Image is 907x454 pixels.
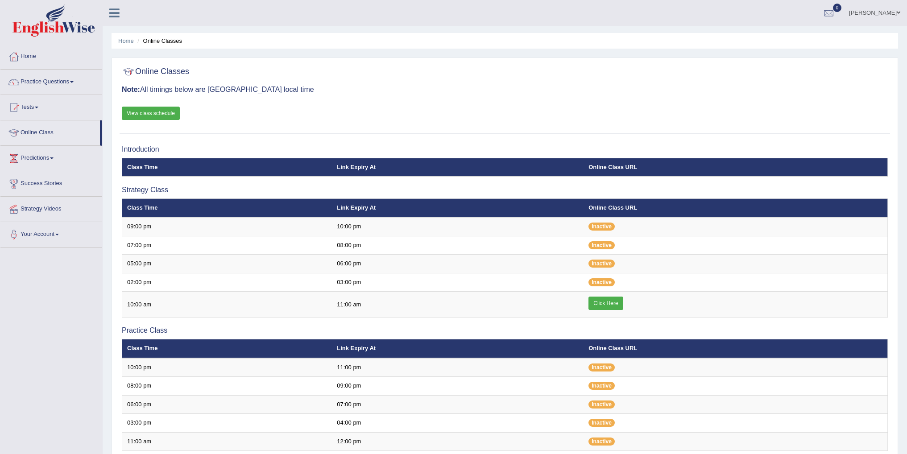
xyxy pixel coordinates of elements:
[588,400,615,409] span: Inactive
[332,198,584,217] th: Link Expiry At
[588,223,615,231] span: Inactive
[332,432,584,451] td: 12:00 pm
[0,70,102,92] a: Practice Questions
[332,339,584,358] th: Link Expiry At
[588,363,615,371] span: Inactive
[122,358,332,377] td: 10:00 pm
[588,382,615,390] span: Inactive
[122,255,332,273] td: 05:00 pm
[332,377,584,396] td: 09:00 pm
[0,95,102,117] a: Tests
[332,292,584,318] td: 11:00 am
[135,37,182,45] li: Online Classes
[332,358,584,377] td: 11:00 pm
[0,197,102,219] a: Strategy Videos
[584,339,887,358] th: Online Class URL
[588,260,615,268] span: Inactive
[118,37,134,44] a: Home
[122,339,332,358] th: Class Time
[122,292,332,318] td: 10:00 am
[332,414,584,433] td: 04:00 pm
[0,146,102,168] a: Predictions
[833,4,842,12] span: 0
[122,86,140,93] b: Note:
[588,419,615,427] span: Inactive
[122,65,189,78] h2: Online Classes
[122,432,332,451] td: 11:00 am
[122,377,332,396] td: 08:00 pm
[122,186,888,194] h3: Strategy Class
[332,217,584,236] td: 10:00 pm
[122,145,888,153] h3: Introduction
[332,158,584,177] th: Link Expiry At
[332,236,584,255] td: 08:00 pm
[122,414,332,433] td: 03:00 pm
[0,171,102,194] a: Success Stories
[584,198,887,217] th: Online Class URL
[332,395,584,414] td: 07:00 pm
[122,395,332,414] td: 06:00 pm
[122,273,332,292] td: 02:00 pm
[332,273,584,292] td: 03:00 pm
[0,120,100,143] a: Online Class
[584,158,887,177] th: Online Class URL
[122,107,180,120] a: View class schedule
[588,278,615,286] span: Inactive
[0,44,102,66] a: Home
[122,326,888,334] h3: Practice Class
[122,236,332,255] td: 07:00 pm
[122,217,332,236] td: 09:00 pm
[588,297,623,310] a: Click Here
[0,222,102,244] a: Your Account
[588,437,615,446] span: Inactive
[122,86,888,94] h3: All timings below are [GEOGRAPHIC_DATA] local time
[588,241,615,249] span: Inactive
[122,158,332,177] th: Class Time
[332,255,584,273] td: 06:00 pm
[122,198,332,217] th: Class Time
